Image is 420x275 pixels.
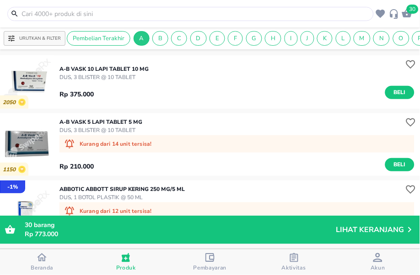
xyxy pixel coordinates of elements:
[67,31,130,46] div: Pembelian Terakhir
[318,34,332,42] span: K
[59,90,94,99] p: Rp 375.000
[116,264,136,272] span: Produk
[285,34,297,42] span: I
[168,249,252,275] button: Pembayaran
[265,31,281,46] div: H
[336,34,350,42] span: L
[285,31,298,46] div: I
[19,35,61,42] p: Urutkan & Filter
[3,166,18,173] p: 1150
[172,34,187,42] span: C
[25,230,58,239] span: Rp 773.000
[59,65,149,73] p: A-B VASK 10 Lapi TABLET 10 MG
[393,34,409,42] span: O
[265,34,281,42] span: H
[399,5,413,20] button: 30
[373,31,390,46] div: N
[59,73,149,81] p: DUS, 3 BLISTER @ 10 TABLET
[25,220,336,230] p: barang
[210,34,225,42] span: E
[59,185,185,193] p: ABBOTIC Abbott SIRUP KERING 250 MG/5 ML
[59,118,142,126] p: A-B VASK 5 Lapi TABLET 5 MG
[190,31,207,46] div: D
[392,88,408,97] span: Beli
[171,31,187,46] div: C
[228,34,242,42] span: F
[4,31,65,46] button: Urutkan & Filter
[59,135,415,153] div: Kurang dari 14 unit tersisa!
[194,264,227,272] span: Pembayaran
[228,31,243,46] div: F
[21,9,372,19] input: Cari 4000+ produk di sini
[392,160,408,169] span: Beli
[246,31,262,46] div: G
[7,183,18,191] p: - 1 %
[152,31,168,46] div: B
[134,31,150,46] div: A
[153,34,168,42] span: B
[3,99,18,106] p: 2050
[247,34,262,42] span: G
[25,221,32,229] span: 30
[354,34,370,42] span: M
[84,249,168,275] button: Produk
[67,34,130,42] span: Pembelian Terakhir
[385,86,415,99] button: Beli
[336,31,351,46] div: L
[210,31,225,46] div: E
[385,158,415,171] button: Beli
[282,264,306,272] span: Aktivitas
[393,31,409,46] div: O
[407,5,419,14] span: 30
[134,34,149,42] span: A
[374,34,389,42] span: N
[354,31,371,46] div: M
[31,264,53,272] span: Beranda
[301,31,314,46] div: J
[59,202,415,220] div: Kurang dari 12 unit tersisa!
[252,249,336,275] button: Aktivitas
[336,249,420,275] button: Akun
[59,162,94,171] p: Rp 210.000
[371,264,385,272] span: Akun
[317,31,333,46] div: K
[191,34,206,42] span: D
[301,34,314,42] span: J
[59,193,185,201] p: DUS, 1 BOTOL PLASTIK @ 50 ML
[59,126,142,134] p: DUS, 3 BLISTER @ 10 TABLET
